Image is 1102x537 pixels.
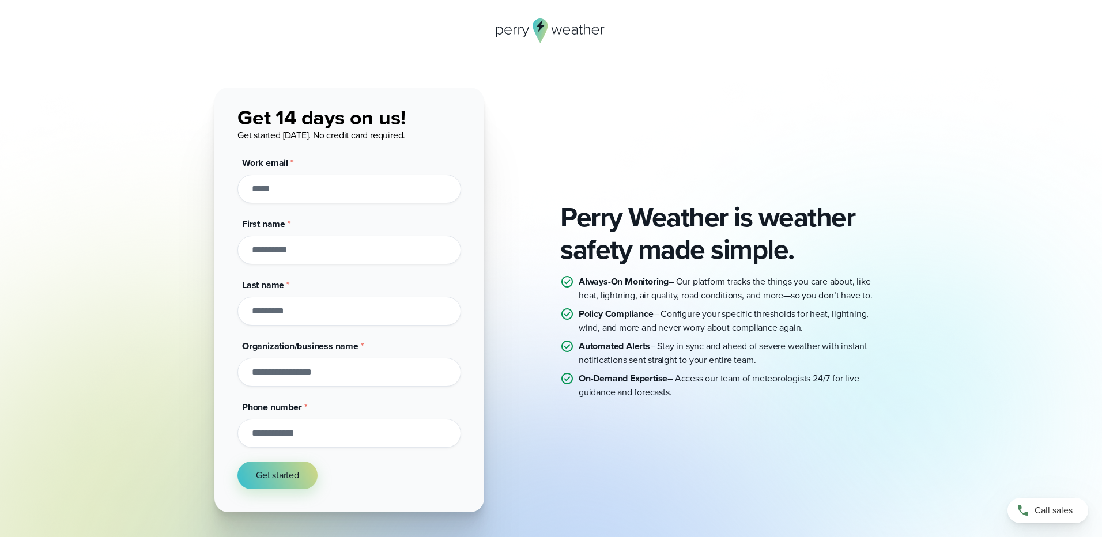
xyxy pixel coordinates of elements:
strong: On-Demand Expertise [579,372,667,385]
span: Phone number [242,400,302,414]
strong: Automated Alerts [579,339,650,353]
p: – Configure your specific thresholds for heat, lightning, wind, and more and never worry about co... [579,307,888,335]
span: Get started [DATE]. No credit card required. [237,128,405,142]
span: Get 14 days on us! [237,102,405,133]
button: Get started [237,462,318,489]
span: Get started [256,468,299,482]
span: Work email [242,156,288,169]
span: Call sales [1035,504,1073,517]
span: First name [242,217,285,230]
span: Last name [242,278,284,292]
a: Call sales [1007,498,1088,523]
p: – Stay in sync and ahead of severe weather with instant notifications sent straight to your entir... [579,339,888,367]
strong: Policy Compliance [579,307,654,320]
span: Organization/business name [242,339,358,353]
strong: Always-On Monitoring [579,275,669,288]
p: – Access our team of meteorologists 24/7 for live guidance and forecasts. [579,372,888,399]
p: – Our platform tracks the things you care about, like heat, lightning, air quality, road conditio... [579,275,888,302]
h1: Perry Weather is weather safety made simple. [560,201,888,266]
